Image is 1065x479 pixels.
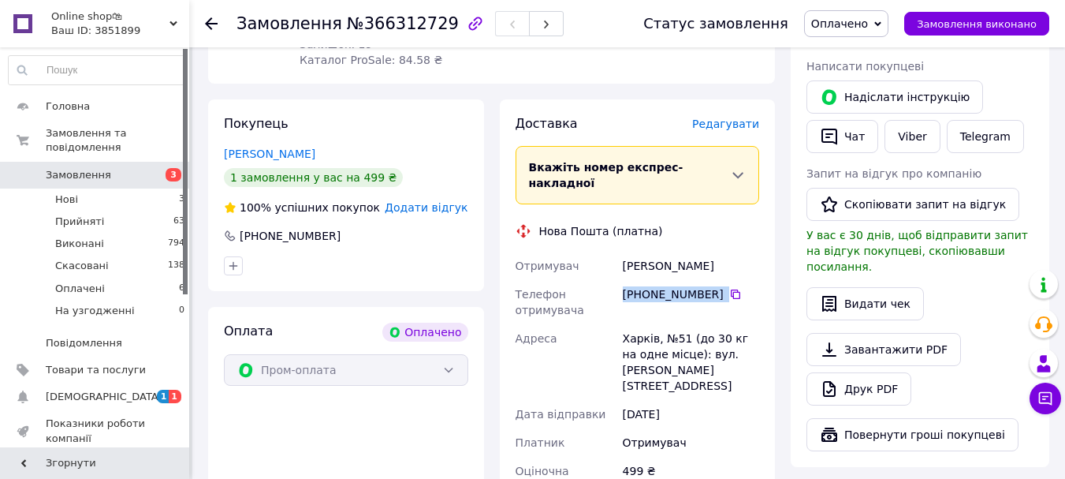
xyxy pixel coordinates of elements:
span: 794 [168,237,184,251]
div: [DATE] [620,400,762,428]
button: Замовлення виконано [904,12,1049,36]
span: Товари та послуги [46,363,146,377]
span: Виконані [55,237,104,251]
span: Каталог ProSale: 84.58 ₴ [300,54,442,66]
span: Замовлення виконано [917,18,1037,30]
span: Редагувати [692,118,759,130]
span: Адреса [516,332,557,345]
a: Завантажити PDF [806,333,961,366]
span: Замовлення [46,168,111,182]
span: №366312729 [347,14,459,33]
span: Отримувач [516,260,579,272]
span: 3 [166,168,181,181]
span: Вкажіть номер експрес-накладної [529,161,683,189]
span: Online shop🛍 [51,9,169,24]
div: [PHONE_NUMBER] [238,228,342,244]
button: Скопіювати запит на відгук [806,188,1019,221]
span: Головна [46,99,90,114]
div: [PERSON_NAME] [620,252,762,280]
span: Оплата [224,324,273,339]
span: 0 [179,304,184,318]
button: Чат з покупцем [1030,383,1061,414]
span: Нові [55,193,78,207]
span: Повідомлення [46,336,122,350]
span: Оплачені [55,282,105,296]
a: [PERSON_NAME] [224,148,315,160]
span: Доставка [516,116,578,131]
a: Viber [884,120,940,153]
button: Видати чек [806,287,924,320]
span: Запит на відгук про компанію [806,167,981,180]
span: Прийняті [55,215,104,229]
span: 63 [173,215,184,229]
span: Платник [516,436,565,449]
span: Показники роботи компанії [46,417,146,445]
div: Оплачено [382,323,467,342]
span: Написати покупцеві [806,60,924,73]
span: [DEMOGRAPHIC_DATA] [46,390,162,404]
div: Повернутися назад [205,16,218,32]
button: Чат [806,120,878,153]
span: 100% [240,201,271,214]
span: Скасовані [55,259,109,273]
span: Додати відгук [385,201,467,214]
span: 1 [157,390,169,403]
span: 138 [168,259,184,273]
span: На узгодженні [55,304,135,318]
span: Замовлення [236,14,342,33]
span: Залишок: 19 [300,38,372,51]
span: Замовлення та повідомлення [46,126,189,155]
div: Ваш ID: 3851899 [51,24,189,38]
span: 6 [179,282,184,296]
span: Телефон отримувача [516,288,584,316]
a: Друк PDF [806,372,911,406]
button: Повернути гроші покупцеві [806,418,1018,451]
span: 3 [179,193,184,207]
button: Надіслати інструкцію [806,80,983,114]
div: Отримувач [620,428,762,457]
div: 1 замовлення у вас на 499 ₴ [224,168,403,187]
span: У вас є 30 днів, щоб відправити запит на відгук покупцеві, скопіювавши посилання. [806,229,1028,273]
a: Telegram [947,120,1024,153]
div: Нова Пошта (платна) [535,223,667,239]
div: успішних покупок [224,200,380,215]
div: Харків, №51 (до 30 кг на одне місце): вул. [PERSON_NAME][STREET_ADDRESS] [620,324,762,400]
input: Пошук [9,56,185,84]
span: Покупець [224,116,289,131]
span: Оплачено [811,17,868,30]
span: 1 [169,390,181,403]
div: [PHONE_NUMBER] [623,286,759,302]
div: Статус замовлення [643,16,788,32]
span: Дата відправки [516,408,606,421]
